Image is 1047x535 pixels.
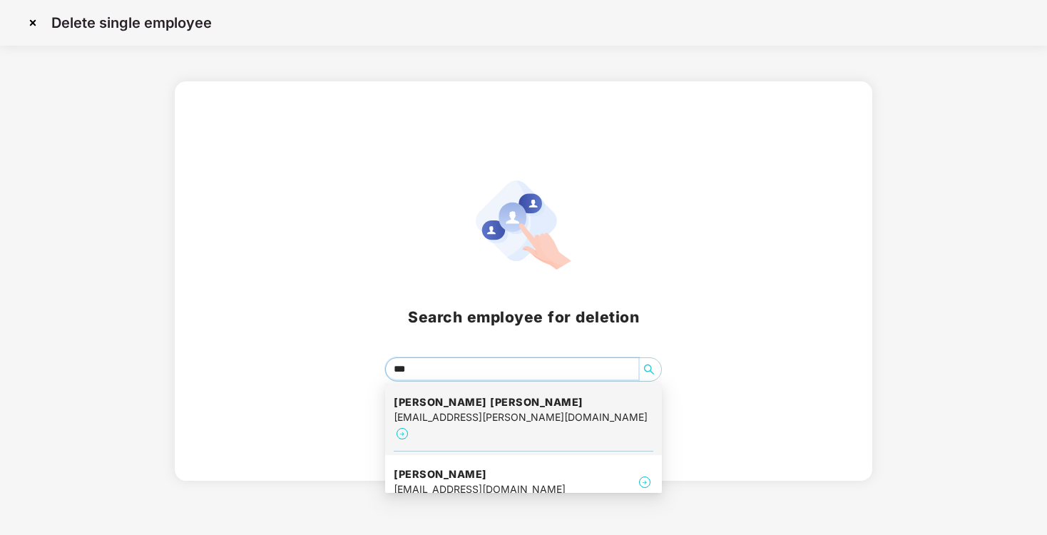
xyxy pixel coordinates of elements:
[476,180,571,270] img: svg+xml;base64,PHN2ZyB4bWxucz0iaHR0cDovL3d3dy53My5vcmcvMjAwMC9zdmciIHhtbG5zOnhsaW5rPSJodHRwOi8vd3...
[394,425,411,442] img: svg+xml;base64,PHN2ZyB4bWxucz0iaHR0cDovL3d3dy53My5vcmcvMjAwMC9zdmciIHdpZHRoPSIyNCIgaGVpZ2h0PSIyNC...
[51,14,212,31] p: Delete single employee
[21,11,44,34] img: svg+xml;base64,PHN2ZyBpZD0iQ3Jvc3MtMzJ4MzIiIHhtbG5zPSJodHRwOi8vd3d3LnczLm9yZy8yMDAwL3N2ZyIgd2lkdG...
[394,395,648,409] h4: [PERSON_NAME] [PERSON_NAME]
[394,409,648,425] div: [EMAIL_ADDRESS][PERSON_NAME][DOMAIN_NAME]
[394,481,566,497] div: [EMAIL_ADDRESS][DOMAIN_NAME]
[192,305,856,329] h2: Search employee for deletion
[394,467,566,481] h4: [PERSON_NAME]
[638,364,660,375] span: search
[636,474,653,491] img: svg+xml;base64,PHN2ZyB4bWxucz0iaHR0cDovL3d3dy53My5vcmcvMjAwMC9zdmciIHdpZHRoPSIyNCIgaGVpZ2h0PSIyNC...
[638,358,660,381] button: search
